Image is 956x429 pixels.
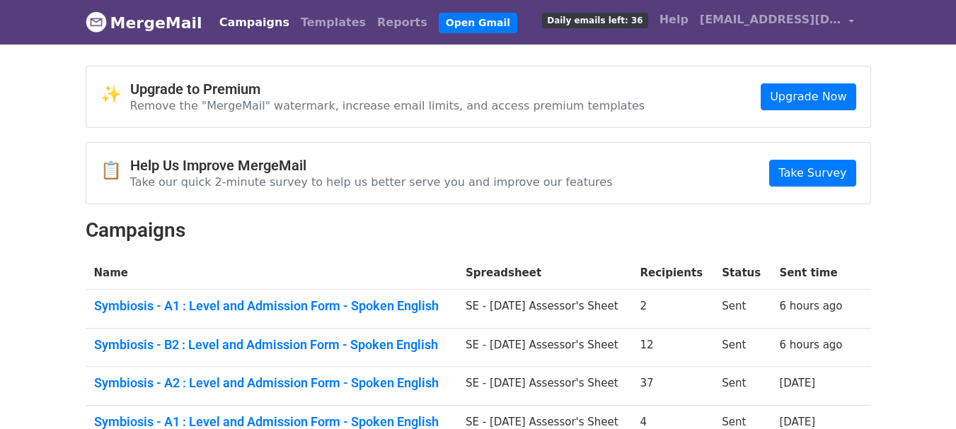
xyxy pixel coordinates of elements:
a: Upgrade Now [761,83,856,110]
span: [EMAIL_ADDRESS][DOMAIN_NAME] [700,11,841,28]
th: Recipients [631,257,713,290]
a: Reports [372,8,433,37]
a: Daily emails left: 36 [536,6,653,34]
td: SE - [DATE] Assessor's Sheet [457,367,631,406]
a: Open Gmail [439,13,517,33]
img: MergeMail logo [86,11,107,33]
a: [DATE] [779,377,815,389]
td: SE - [DATE] Assessor's Sheet [457,328,631,367]
a: [DATE] [779,416,815,428]
a: MergeMail [86,8,202,37]
th: Spreadsheet [457,257,631,290]
th: Name [86,257,458,290]
th: Status [713,257,771,290]
td: 37 [631,367,713,406]
a: Templates [295,8,372,37]
td: 12 [631,328,713,367]
p: Take our quick 2-minute survey to help us better serve you and improve our features [130,175,613,189]
td: 2 [631,290,713,329]
a: [EMAIL_ADDRESS][DOMAIN_NAME] [694,6,860,39]
td: Sent [713,290,771,329]
a: Symbiosis - A1 : Level and Admission Form - Spoken English [94,298,449,314]
a: 6 hours ago [779,339,842,351]
td: SE - [DATE] Assessor's Sheet [457,290,631,329]
a: Symbiosis - B2 : Level and Admission Form - Spoken English [94,337,449,353]
a: Take Survey [769,160,856,187]
span: ✨ [100,84,130,105]
h4: Upgrade to Premium [130,81,645,98]
th: Sent time [771,257,853,290]
span: Daily emails left: 36 [542,13,647,28]
span: 📋 [100,160,130,181]
a: Campaigns [214,8,295,37]
a: 6 hours ago [779,300,842,312]
h2: Campaigns [86,218,871,242]
h4: Help Us Improve MergeMail [130,157,613,174]
p: Remove the "MergeMail" watermark, increase email limits, and access premium templates [130,98,645,113]
td: Sent [713,367,771,406]
a: Symbiosis - A2 : Level and Admission Form - Spoken English [94,375,449,391]
td: Sent [713,328,771,367]
a: Help [654,6,694,34]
